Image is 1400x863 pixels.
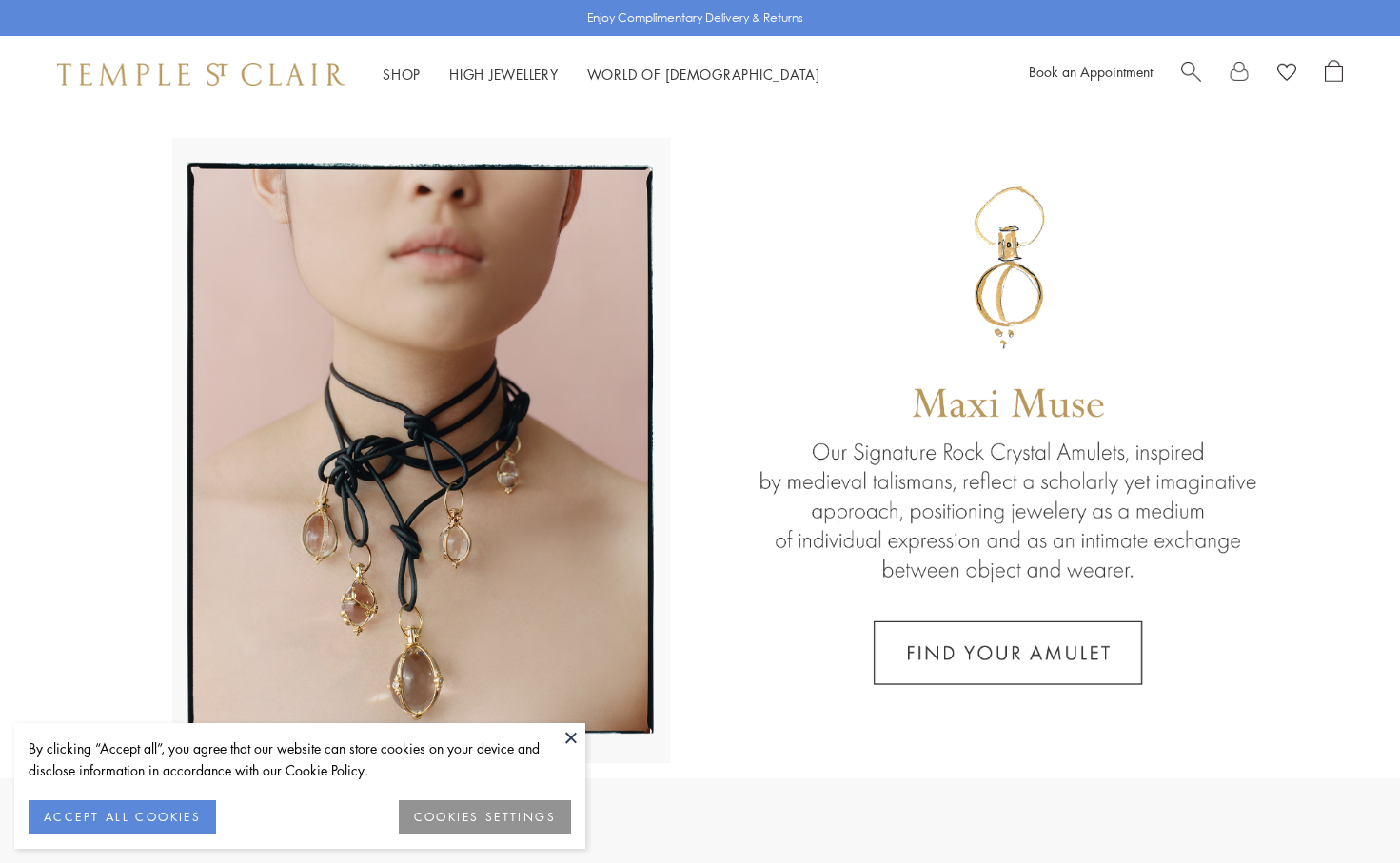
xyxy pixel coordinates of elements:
iframe: Gorgias live chat messenger [1305,774,1381,844]
div: By clicking “Accept all”, you agree that our website can store cookies on your device and disclos... [29,737,571,781]
a: Search [1181,60,1201,88]
nav: Main navigation [383,63,820,87]
a: Book an Appointment [1029,62,1153,81]
a: View Wishlist [1277,60,1296,88]
a: High JewelleryHigh Jewellery [449,65,559,84]
button: COOKIES SETTINGS [399,800,571,834]
a: ShopShop [383,65,421,84]
a: World of [DEMOGRAPHIC_DATA]World of [DEMOGRAPHIC_DATA] [587,65,820,84]
img: Temple St. Clair [57,63,345,86]
a: Open Shopping Bag [1325,60,1343,88]
button: ACCEPT ALL COOKIES [29,800,216,834]
p: Enjoy Complimentary Delivery & Returns [587,9,803,28]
